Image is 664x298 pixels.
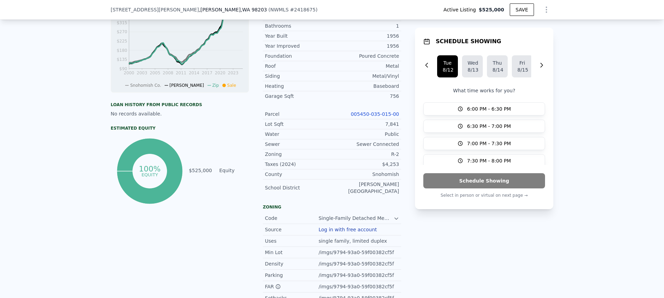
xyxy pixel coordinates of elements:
[227,83,236,88] span: Sale
[265,53,332,59] div: Foundation
[332,151,399,158] div: R-2
[265,131,332,138] div: Water
[265,43,332,49] div: Year Improved
[265,151,332,158] div: Zoning
[423,154,545,167] button: 7:30 PM - 8:00 PM
[423,87,545,94] p: What time works for you?
[218,167,249,174] td: Equity
[319,227,377,232] button: Log in with free account
[212,83,219,88] span: Zip
[265,73,332,80] div: Siding
[265,238,319,244] div: Uses
[332,181,399,195] div: [PERSON_NAME][GEOGRAPHIC_DATA]
[319,260,395,267] div: /imgs/9794-93a0-59f00382cf5f
[332,121,399,128] div: 7,841
[265,161,332,168] div: Taxes (2024)
[467,140,511,147] span: 7:00 PM - 7:30 PM
[319,283,395,290] div: /imgs/9794-93a0-59f00382cf5f
[241,7,267,12] span: , WA 98203
[332,73,399,80] div: Metal/Vinyl
[202,71,213,75] tspan: 2017
[332,43,399,49] div: 1956
[423,137,545,150] button: 7:00 PM - 7:30 PM
[423,191,545,199] p: Select in person or virtual on next page →
[265,141,332,148] div: Sewer
[290,7,316,12] span: # 2418675
[517,66,527,73] div: 8/15
[111,6,199,13] span: [STREET_ADDRESS][PERSON_NAME]
[176,71,186,75] tspan: 2011
[169,83,204,88] span: [PERSON_NAME]
[443,59,452,66] div: Tue
[423,173,545,188] button: Schedule Showing
[117,29,127,34] tspan: $270
[351,111,399,117] a: 005450-035-015-00
[468,59,477,66] div: Wed
[119,66,127,71] tspan: $90
[443,6,479,13] span: Active Listing
[487,55,508,77] button: Thu8/14
[137,71,147,75] tspan: 2003
[437,55,458,77] button: Tue8/12
[265,22,332,29] div: Bathrooms
[332,22,399,29] div: 1
[468,66,477,73] div: 8/13
[268,6,317,13] div: ( )
[188,167,212,174] td: $525,000
[130,83,161,88] span: Snohomish Co.
[517,59,527,66] div: Fri
[265,111,332,118] div: Parcel
[141,172,158,177] tspan: equity
[124,71,135,75] tspan: 2000
[332,93,399,100] div: 756
[319,249,395,256] div: /imgs/9794-93a0-59f00382cf5f
[265,83,332,90] div: Heating
[265,171,332,178] div: County
[265,249,319,256] div: Min Lot
[117,48,127,53] tspan: $180
[319,272,395,279] div: /imgs/9794-93a0-59f00382cf5f
[443,66,452,73] div: 8/12
[423,120,545,133] button: 6:30 PM - 7:00 PM
[265,272,319,279] div: Parking
[265,184,332,191] div: School District
[265,121,332,128] div: Lot Sqft
[265,32,332,39] div: Year Built
[189,71,200,75] tspan: 2014
[265,215,319,222] div: Code
[265,226,319,233] div: Source
[265,63,332,69] div: Roof
[139,165,160,173] tspan: 100%
[163,71,174,75] tspan: 2008
[111,125,249,131] div: Estimated Equity
[150,71,160,75] tspan: 2005
[510,3,534,16] button: SAVE
[265,283,319,290] div: FAR
[539,3,553,17] button: Show Options
[117,57,127,62] tspan: $135
[332,141,399,148] div: Sewer Connected
[332,83,399,90] div: Baseboard
[332,32,399,39] div: 1956
[199,6,267,13] span: , [PERSON_NAME]
[492,59,502,66] div: Thu
[332,161,399,168] div: $4,253
[111,110,249,117] div: No records available.
[332,53,399,59] div: Poured Concrete
[467,123,511,130] span: 6:30 PM - 7:00 PM
[467,157,511,164] span: 7:30 PM - 8:00 PM
[319,238,388,244] div: single family, limited duplex
[117,39,127,44] tspan: $225
[265,93,332,100] div: Garage Sqft
[332,131,399,138] div: Public
[332,171,399,178] div: Snohomish
[492,66,502,73] div: 8/14
[479,6,504,13] span: $525,000
[332,63,399,69] div: Metal
[436,37,501,46] h1: SCHEDULE SHOWING
[270,7,288,12] span: NWMLS
[462,55,483,77] button: Wed8/13
[512,55,533,77] button: Fri8/15
[263,204,401,210] div: Zoning
[265,260,319,267] div: Density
